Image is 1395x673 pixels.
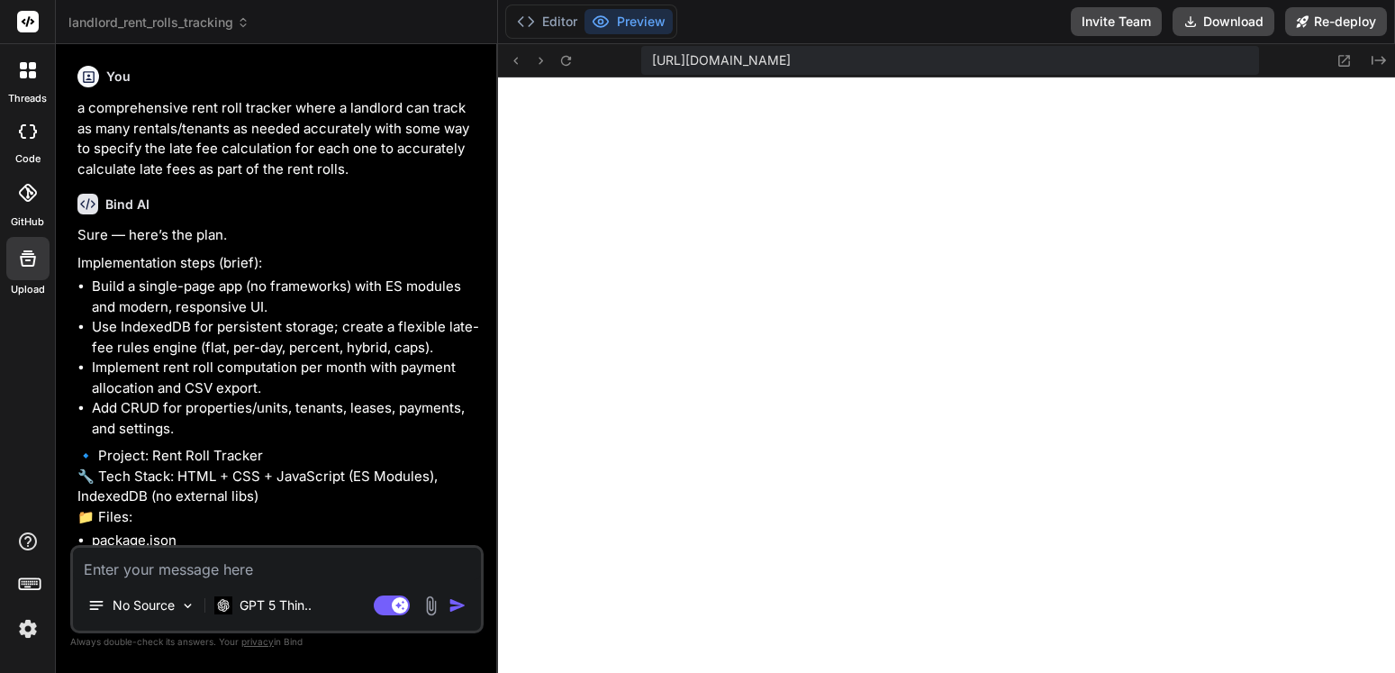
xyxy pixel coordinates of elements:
[68,14,249,32] span: landlord_rent_rolls_tracking
[92,358,480,398] li: Implement rent roll computation per month with payment allocation and CSV export.
[1285,7,1387,36] button: Re-deploy
[11,282,45,297] label: Upload
[510,9,584,34] button: Editor
[652,51,791,69] span: [URL][DOMAIN_NAME]
[180,598,195,614] img: Pick Models
[105,196,149,214] h6: Bind AI
[106,68,131,86] h6: You
[70,633,484,650] p: Always double-check its answers. Your in Bind
[113,596,175,614] p: No Source
[241,636,274,647] span: privacy
[1173,7,1274,36] button: Download
[8,91,47,106] label: threads
[584,9,673,34] button: Preview
[421,596,441,616] img: attachment
[240,596,312,614] p: GPT 5 Thin..
[214,596,232,614] img: GPT 5 Thinking High
[77,253,480,274] p: Implementation steps (brief):
[77,225,480,246] p: Sure — here’s the plan.
[448,596,467,614] img: icon
[92,277,480,317] li: Build a single-page app (no frameworks) with ES modules and modern, responsive UI.
[77,98,480,179] p: a comprehensive rent roll tracker where a landlord can track as many rentals/tenants as needed ac...
[92,317,480,358] li: Use IndexedDB for persistent storage; create a flexible late-fee rules engine (flat, per-day, per...
[92,398,480,439] li: Add CRUD for properties/units, tenants, leases, payments, and settings.
[498,77,1395,673] iframe: Preview
[13,614,43,644] img: settings
[1071,7,1162,36] button: Invite Team
[15,151,41,167] label: code
[92,531,480,551] li: package.json
[11,214,44,230] label: GitHub
[77,446,480,527] p: 🔹 Project: Rent Roll Tracker 🔧 Tech Stack: HTML + CSS + JavaScript (ES Modules), IndexedDB (no ex...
